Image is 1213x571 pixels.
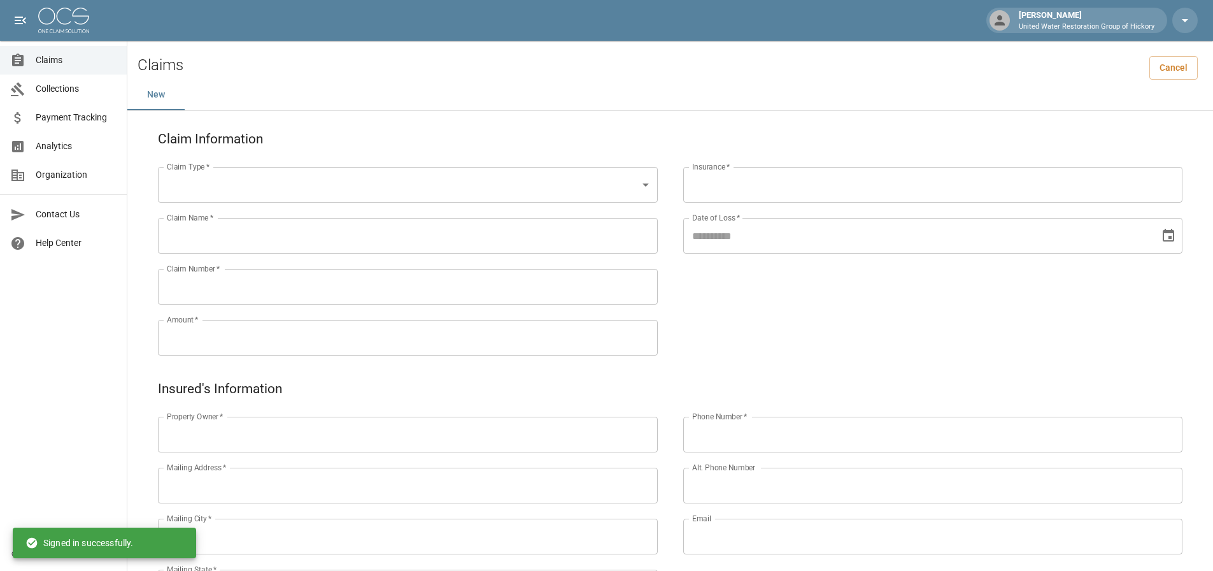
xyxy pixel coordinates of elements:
label: Date of Loss [692,212,740,223]
span: Collections [36,82,117,96]
button: Choose date [1156,223,1181,249]
p: United Water Restoration Group of Hickory [1019,22,1154,33]
a: Cancel [1149,56,1198,80]
button: open drawer [8,8,33,33]
div: dynamic tabs [127,80,1213,110]
div: Signed in successfully. [25,531,133,554]
span: Analytics [36,140,117,153]
label: Claim Type [167,161,209,172]
label: Claim Name [167,212,213,223]
label: Phone Number [692,411,747,422]
label: Alt. Phone Number [692,462,755,473]
span: Organization [36,168,117,182]
label: Email [692,513,711,524]
span: Claims [36,54,117,67]
label: Mailing City [167,513,212,524]
label: Mailing Address [167,462,226,473]
div: © 2025 One Claim Solution [11,547,115,560]
label: Amount [167,314,199,325]
label: Property Owner [167,411,223,422]
span: Contact Us [36,208,117,221]
label: Insurance [692,161,730,172]
h2: Claims [138,56,183,75]
div: [PERSON_NAME] [1014,9,1160,32]
label: Claim Number [167,263,220,274]
span: Payment Tracking [36,111,117,124]
img: ocs-logo-white-transparent.png [38,8,89,33]
button: New [127,80,185,110]
span: Help Center [36,236,117,250]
